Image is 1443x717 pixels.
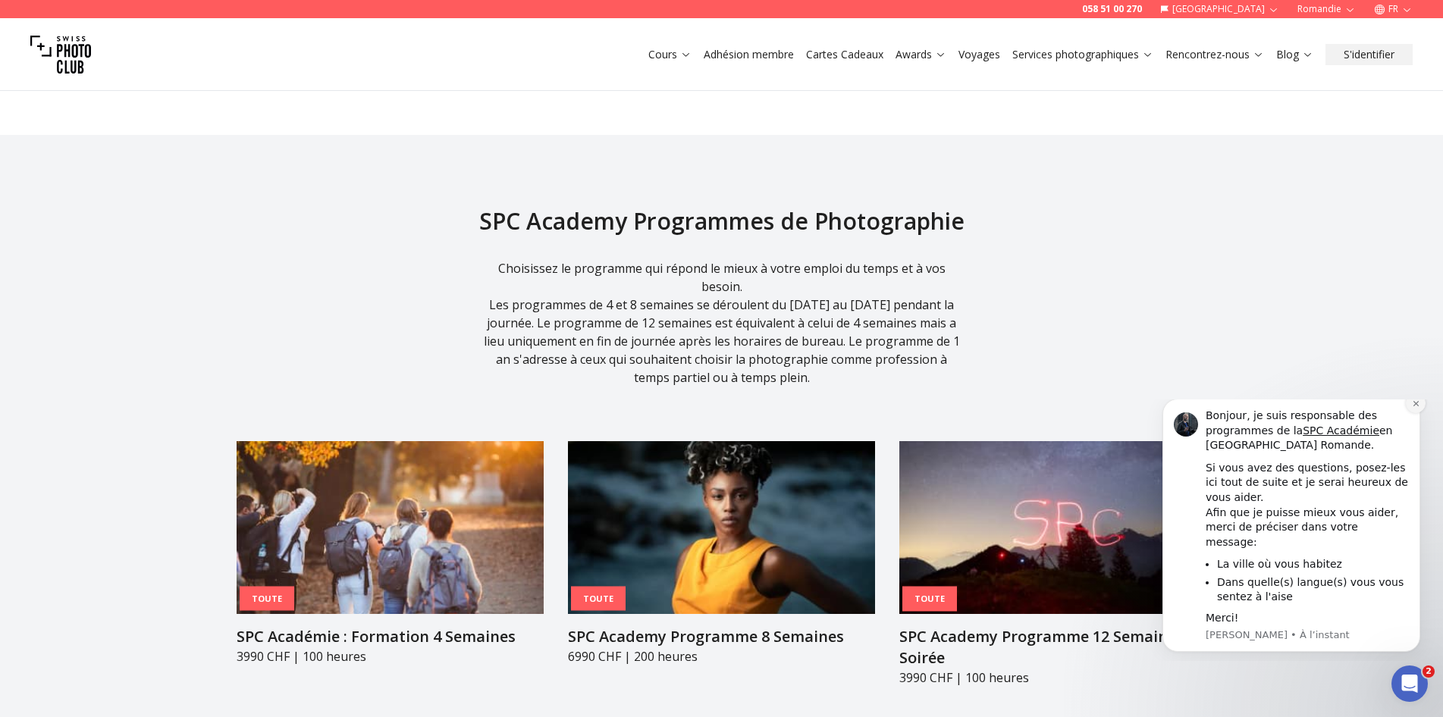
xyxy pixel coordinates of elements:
[77,176,269,204] li: Dans quelle(s) langue(s) vous vous sentez à l'aise
[1270,44,1319,65] button: Blog
[902,587,957,612] div: Toute
[237,208,1207,235] h2: SPC Academy Programmes de Photographie
[806,47,883,62] a: Cartes Cadeaux
[952,44,1006,65] button: Voyages
[1140,399,1443,661] iframe: Intercom notifications message
[30,24,91,85] img: Swiss photo club
[698,44,800,65] button: Adhésion membre
[237,441,544,614] img: SPC Académie : Formation 4 Semaines
[704,47,794,62] a: Adhésion membre
[1276,47,1313,62] a: Blog
[568,441,875,665] a: SPC Academy Programme 8 SemainesTouteSPC Academy Programme 8 Semaines6990 CHF | 200 heures
[240,586,294,611] div: Toute
[1012,47,1153,62] a: Services photographiques
[1165,47,1264,62] a: Rencontrez-nous
[1391,665,1428,702] iframe: Intercom live chat
[571,586,626,611] div: Toute
[479,259,965,405] div: Choisissez le programme qui répond le mieux à votre emploi du temps et à vos besoin. Les programm...
[66,229,269,243] p: Message from Osan, sent À l’instant
[899,626,1206,668] h3: SPC Academy Programme 12 Semaines en Soirée
[77,158,269,172] li: La ville où vous habitez
[1423,665,1435,678] span: 2
[163,25,240,37] a: SPC Académie
[66,9,269,227] div: Message content
[642,44,698,65] button: Cours
[237,441,544,665] a: SPC Académie : Formation 4 SemainesTouteSPC Académie : Formation 4 Semaines3990 CHF | 100 heures
[237,647,544,665] p: 3990 CHF | 100 heures
[899,441,1206,687] a: SPC Academy Programme 12 Semaines en SoiréeTouteSPC Academy Programme 12 Semaines en Soirée3990 C...
[899,668,1206,687] p: 3990 CHF | 100 heures
[800,44,889,65] button: Cartes Cadeaux
[958,47,1000,62] a: Voyages
[1325,44,1413,65] button: S'identifier
[66,61,269,151] div: Si vous avez des questions, posez-les ici tout de suite et je serai heureux de vous aider. Afin q...
[1006,44,1159,65] button: Services photographiques
[237,626,544,647] h3: SPC Académie : Formation 4 Semaines
[34,13,58,37] img: Profile image for Osan
[568,626,875,647] h3: SPC Academy Programme 8 Semaines
[1159,44,1270,65] button: Rencontrez-nous
[648,47,692,62] a: Cours
[899,441,1206,614] img: SPC Academy Programme 12 Semaines en Soirée
[896,47,946,62] a: Awards
[568,441,875,614] img: SPC Academy Programme 8 Semaines
[568,647,875,665] p: 6990 CHF | 200 heures
[889,44,952,65] button: Awards
[66,9,269,54] div: Bonjour, je suis responsable des programmes de la en [GEOGRAPHIC_DATA] Romande.
[66,211,269,227] div: Merci!
[1082,3,1142,15] a: 058 51 00 270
